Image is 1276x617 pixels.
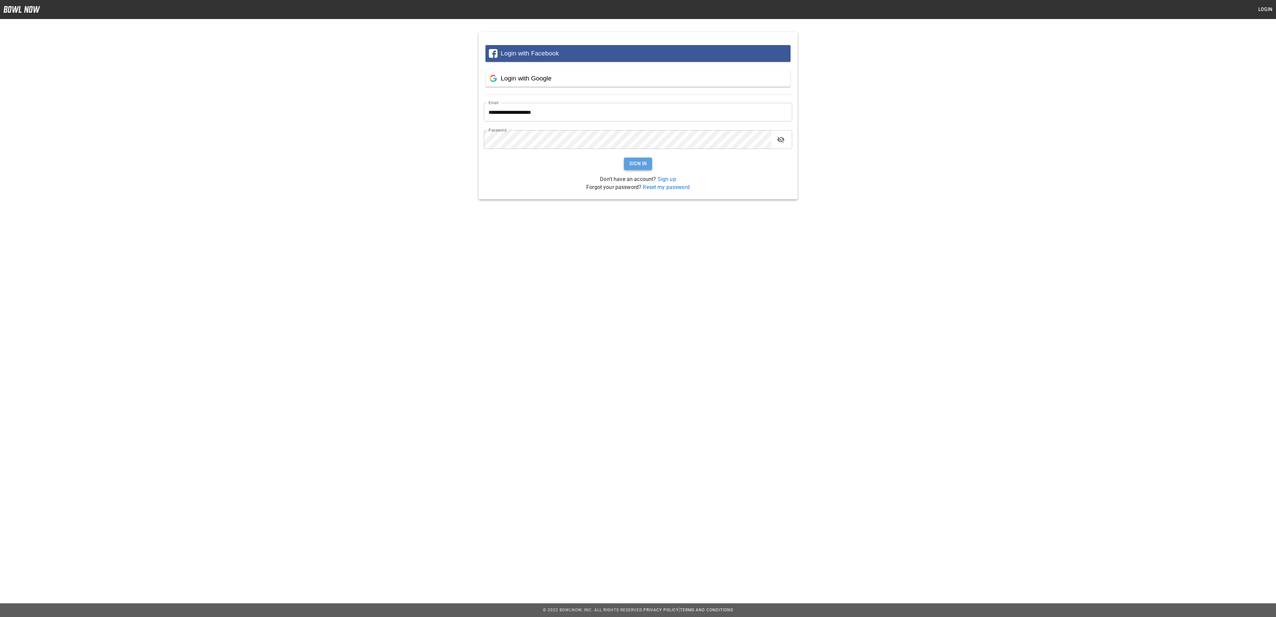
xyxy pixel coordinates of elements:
img: logo [3,6,40,13]
button: Login with Google [486,70,790,87]
span: Login with Google [501,75,552,82]
button: Login [1255,3,1276,16]
button: toggle password visibility [774,133,787,146]
span: © 2022 BowlNow, Inc. All Rights Reserved. [543,608,643,612]
a: Reset my password [643,184,690,190]
span: Login with Facebook [501,50,559,57]
a: Sign up [658,176,676,182]
a: Privacy Policy [643,608,679,612]
p: Forgot your password? [484,183,792,191]
button: Login with Facebook [486,45,790,62]
a: Terms and Conditions [680,608,733,612]
button: Sign In [624,158,652,170]
p: Don't have an account? [484,175,792,183]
